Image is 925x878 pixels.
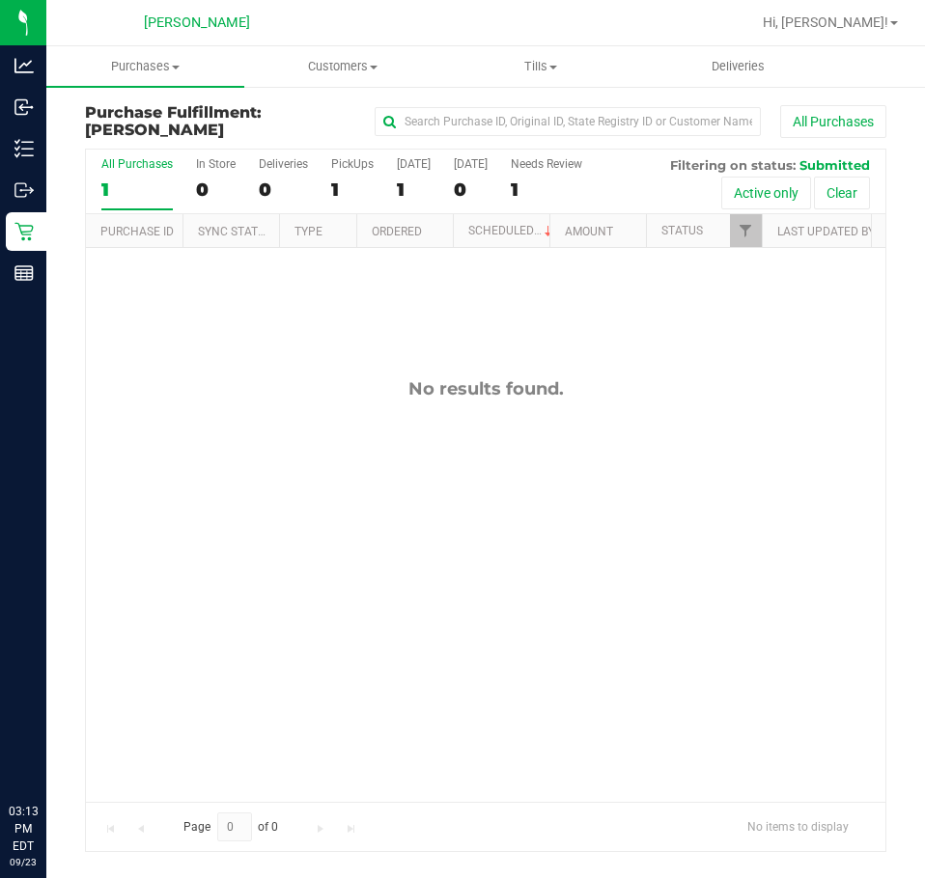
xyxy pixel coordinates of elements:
div: 0 [259,178,308,201]
a: Purchase ID [100,225,174,238]
a: Ordered [372,225,422,238]
a: Type [294,225,322,238]
span: Filtering on status: [670,157,796,173]
a: Sync Status [198,225,272,238]
p: 09/23 [9,855,38,869]
a: Last Updated By [777,225,875,238]
div: PickUps [331,157,374,171]
inline-svg: Outbound [14,180,34,200]
span: [PERSON_NAME] [85,121,224,139]
inline-svg: Analytics [14,56,34,75]
p: 03:13 PM EDT [9,803,38,855]
a: Tills [442,46,640,87]
div: No results found. [86,378,885,399]
span: Hi, [PERSON_NAME]! [763,14,888,30]
a: Amount [565,225,613,238]
button: Active only [721,177,811,209]
span: Purchases [46,58,244,75]
button: Clear [814,177,870,209]
div: 0 [196,178,236,201]
span: Submitted [799,157,870,173]
div: Needs Review [511,157,582,171]
inline-svg: Inventory [14,139,34,158]
span: Tills [443,58,639,75]
div: 1 [511,178,582,201]
div: [DATE] [454,157,488,171]
input: Search Purchase ID, Original ID, State Registry ID or Customer Name... [375,107,761,136]
div: 1 [101,178,173,201]
span: Deliveries [686,58,791,75]
iframe: Resource center [19,724,77,782]
div: In Store [196,157,236,171]
inline-svg: Reports [14,263,34,283]
div: 0 [454,178,488,201]
div: 1 [331,178,374,201]
a: Purchases [46,46,244,87]
div: 1 [397,178,431,201]
h3: Purchase Fulfillment: [85,104,352,138]
a: Status [661,224,703,237]
button: All Purchases [780,105,886,138]
a: Deliveries [639,46,837,87]
div: Deliveries [259,157,308,171]
div: [DATE] [397,157,431,171]
span: No items to display [732,812,864,841]
span: Page of 0 [167,812,294,842]
a: Filter [730,214,762,247]
span: Customers [245,58,441,75]
inline-svg: Inbound [14,97,34,117]
a: Customers [244,46,442,87]
div: All Purchases [101,157,173,171]
inline-svg: Retail [14,222,34,241]
a: Scheduled [468,224,556,237]
span: [PERSON_NAME] [144,14,250,31]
